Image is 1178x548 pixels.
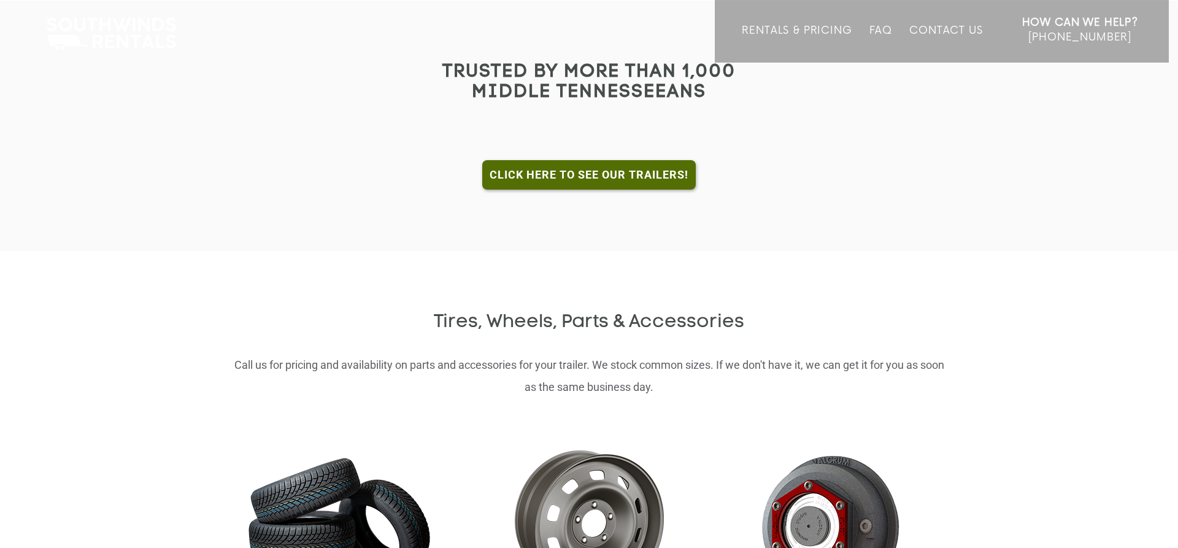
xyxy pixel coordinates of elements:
h2: Tires, Wheels, Parts & Accessories [230,312,948,333]
a: FAQ [869,25,893,63]
strong: How Can We Help? [1022,17,1138,29]
p: Call us for pricing and availability on parts and accessories for your trailer. We stock common s... [230,354,948,398]
img: Southwinds Rentals Logo [40,15,182,53]
span: [PHONE_NUMBER] [1028,31,1131,44]
a: Rentals & Pricing [742,25,852,63]
a: Click here to see our trailers! [482,160,696,190]
a: How Can We Help? [PHONE_NUMBER] [1022,15,1138,53]
a: Contact Us [909,25,982,63]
